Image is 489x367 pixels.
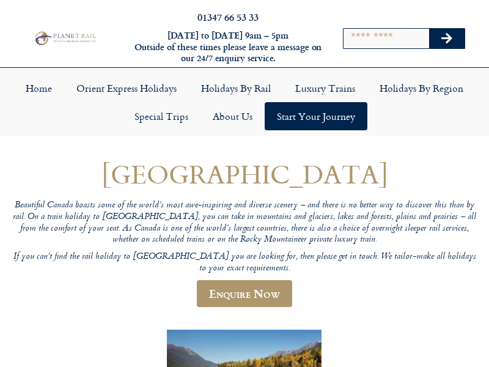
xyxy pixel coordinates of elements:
a: Home [13,74,64,102]
a: Holidays by Region [367,74,476,102]
a: Special Trips [122,102,200,130]
a: About Us [200,102,265,130]
a: Orient Express Holidays [64,74,189,102]
img: Planet Rail Train Holidays Logo [32,30,98,46]
p: If you can’t find the rail holiday to [GEOGRAPHIC_DATA] you are looking for, then please get in t... [11,251,478,274]
h1: [GEOGRAPHIC_DATA] [11,160,478,188]
a: Holidays by Rail [189,74,283,102]
a: 01347 66 53 33 [197,10,259,24]
button: Search [429,29,465,48]
nav: Menu [6,74,483,130]
h6: [DATE] to [DATE] 9am – 5pm Outside of these times please leave a message on our 24/7 enquiry serv... [133,30,323,64]
p: Beautiful Canada boasts some of the world’s most awe-inspiring and diverse scenery – and there is... [11,200,478,246]
a: Luxury Trains [283,74,367,102]
a: Enquire Now [197,280,292,307]
a: Start your Journey [265,102,367,130]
